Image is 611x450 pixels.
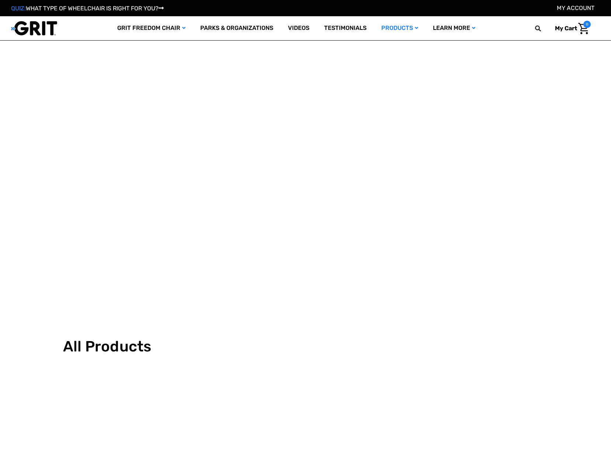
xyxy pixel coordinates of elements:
a: Learn More [426,16,483,40]
input: Search [538,21,549,36]
h1: All Products [63,338,152,355]
a: Products [374,16,426,40]
a: Testimonials [317,16,374,40]
a: Videos [281,16,317,40]
img: Cart [578,23,589,34]
img: GRIT All-Terrain Wheelchair and Mobility Equipment [11,21,57,36]
a: Parks & Organizations [193,16,281,40]
span: 0 [583,21,591,28]
a: GRIT Freedom Chair [110,16,193,40]
a: QUIZ:WHAT TYPE OF WHEELCHAIR IS RIGHT FOR YOU? [11,5,164,12]
a: Cart with 0 items [549,21,591,36]
a: Account [557,4,594,11]
span: My Cart [555,25,577,32]
span: QUIZ: [11,5,26,12]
